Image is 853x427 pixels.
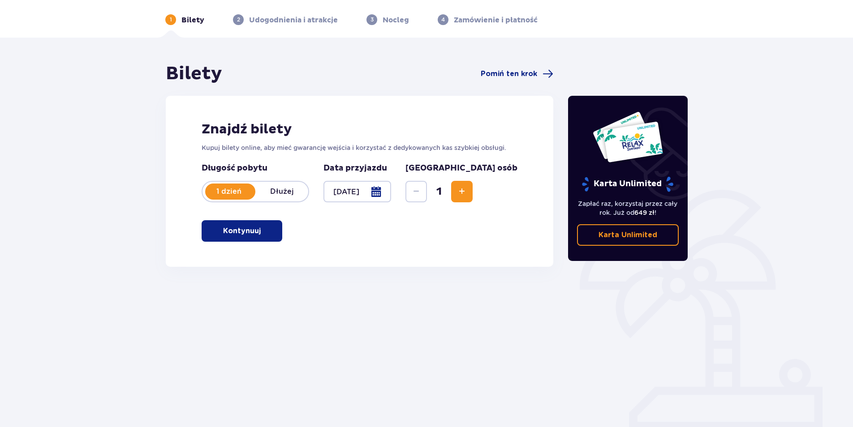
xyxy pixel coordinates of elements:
[451,181,473,202] button: Zwiększ
[429,185,449,198] span: 1
[166,63,222,85] h1: Bilety
[481,69,537,79] span: Pomiń ten krok
[577,224,679,246] a: Karta Unlimited
[202,187,255,196] p: 1 dzień
[255,187,308,196] p: Dłużej
[634,209,655,216] span: 649 zł
[366,14,409,25] div: 3Nocleg
[383,15,409,25] p: Nocleg
[481,68,553,79] a: Pomiń ten krok
[441,16,445,24] p: 4
[370,16,374,24] p: 3
[454,15,538,25] p: Zamówienie i płatność
[202,121,517,138] h2: Znajdź bilety
[249,15,338,25] p: Udogodnienia i atrakcje
[438,14,538,25] div: 4Zamówienie i płatność
[599,230,657,240] p: Karta Unlimited
[592,111,663,163] img: Dwie karty całoroczne do Suntago z napisem 'UNLIMITED RELAX', na białym tle z tropikalnymi liśćmi...
[202,163,309,174] p: Długość pobytu
[237,16,240,24] p: 2
[181,15,204,25] p: Bilety
[202,143,517,152] p: Kupuj bilety online, aby mieć gwarancję wejścia i korzystać z dedykowanych kas szybkiej obsługi.
[202,220,282,242] button: Kontynuuj
[323,163,387,174] p: Data przyjazdu
[233,14,338,25] div: 2Udogodnienia i atrakcje
[405,163,517,174] p: [GEOGRAPHIC_DATA] osób
[577,199,679,217] p: Zapłać raz, korzystaj przez cały rok. Już od !
[405,181,427,202] button: Zmniejsz
[223,226,261,236] p: Kontynuuj
[165,14,204,25] div: 1Bilety
[581,176,674,192] p: Karta Unlimited
[170,16,172,24] p: 1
